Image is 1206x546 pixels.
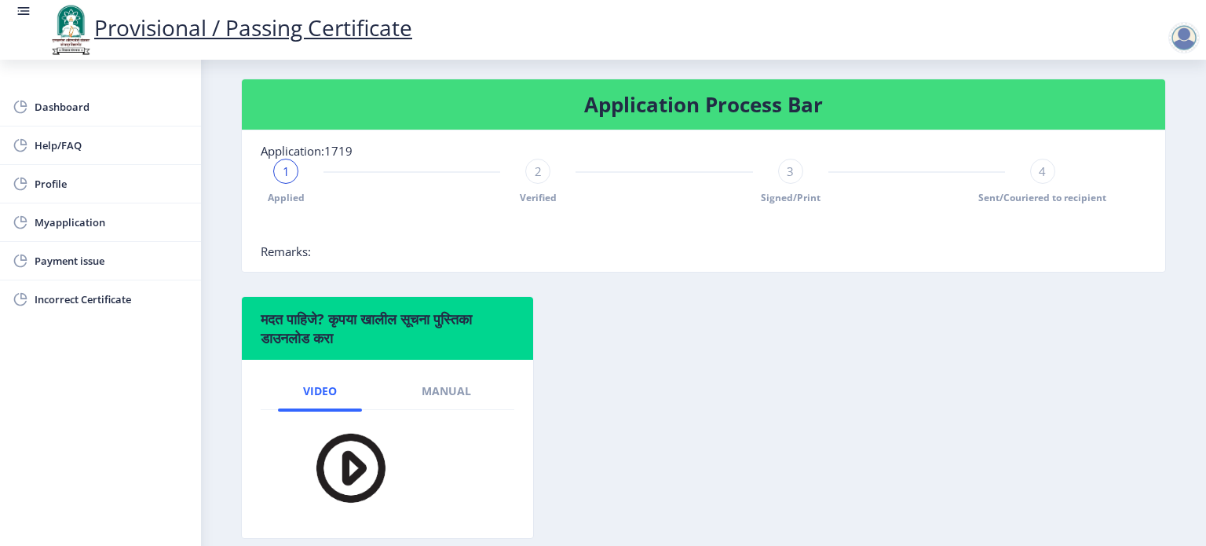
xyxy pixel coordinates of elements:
a: Provisional / Passing Certificate [47,13,412,42]
span: Applied [268,191,305,204]
span: Manual [422,385,471,398]
span: Remarks: [261,244,311,259]
img: PLAY.png [286,423,396,513]
span: Dashboard [35,97,188,116]
a: Manual [397,372,496,410]
span: Help/FAQ [35,136,188,155]
span: 1 [283,163,290,179]
span: Sent/Couriered to recipient [978,191,1106,204]
span: Signed/Print [761,191,820,204]
span: 3 [787,163,794,179]
a: Video [278,372,362,410]
img: logo [47,3,94,57]
h6: मदत पाहिजे? कृपया खालील सूचना पुस्तिका डाउनलोड करा [261,310,514,347]
span: Verified [520,191,557,204]
span: 4 [1039,163,1046,179]
span: Video [303,385,337,398]
span: 2 [535,163,542,179]
span: Myapplication [35,213,188,232]
span: Profile [35,174,188,193]
span: Payment issue [35,251,188,270]
span: Application:1719 [261,143,353,159]
h4: Application Process Bar [261,92,1146,117]
span: Incorrect Certificate [35,290,188,309]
